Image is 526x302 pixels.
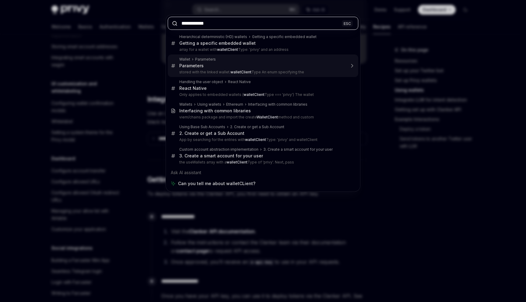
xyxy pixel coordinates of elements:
[217,47,238,52] b: walletClient
[263,147,333,152] div: 3. Create a smart account for your user
[230,125,284,129] div: 2. Create or get a Sub Account
[179,57,190,62] div: Wallet
[179,70,345,75] p: stored with the linked wallet. Type An enum specifying the
[244,92,265,97] b: walletClient
[179,102,192,107] div: Wallets
[179,34,247,39] div: Hierarchical deterministic (HD) wallets
[230,70,251,74] b: walletClient
[245,137,266,142] b: walletClient
[179,160,345,165] p: the useWallets array with a Type of 'privy'. Next, pass
[179,125,225,129] div: Using Base Sub Accounts
[252,34,317,39] div: Getting a specific embedded wallet
[226,102,243,107] div: Ethereum
[179,47,345,52] p: array for a wallet with Type: 'privy' and an address
[179,86,207,91] div: React Native
[179,108,251,114] div: Interfacing with common libraries
[179,92,345,97] p: Only applies to embedded wallets ( Type === 'privy') The wallet
[168,167,358,178] div: Ask AI assistant
[248,102,307,107] div: Interfacing with common libraries
[179,131,244,136] div: 2. Create or get a Sub Account
[178,181,255,187] span: Can you tell me about walletCLient?
[228,79,251,84] div: React Native
[179,40,256,46] div: Getting a specific embedded wallet
[195,57,216,62] div: Parameters
[179,153,263,159] div: 3. Create a smart account for your user
[342,20,353,26] div: ESC
[179,115,345,120] p: viem/chains package and import the create method and custom
[179,79,223,84] div: Handling the user object
[179,63,204,68] div: Parameters
[226,160,247,164] b: walletClient
[197,102,221,107] div: Using wallets
[179,147,258,152] div: Custom account abstraction implementation
[179,137,345,142] p: App by searching for the entries with Type: 'privy' and walletClient
[257,115,278,119] b: WalletClient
